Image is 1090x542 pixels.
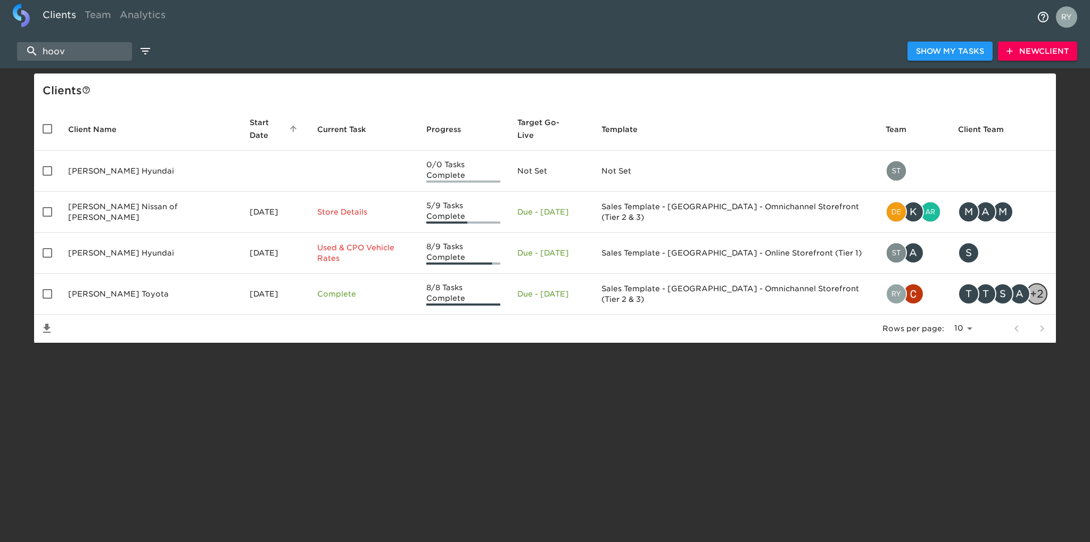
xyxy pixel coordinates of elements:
p: Complete [317,289,409,299]
button: Show My Tasks [907,42,993,61]
td: [DATE] [241,274,309,315]
td: [PERSON_NAME] Hyundai [60,151,241,192]
span: Client Name [68,123,130,136]
td: [PERSON_NAME] Hyundai [60,233,241,274]
div: snavarra@hoodautogroup.com [958,242,1047,264]
p: Due - [DATE] [517,289,584,299]
img: logo [13,4,30,27]
span: Team [886,123,920,136]
img: ryan.dale@roadster.com [887,284,906,303]
button: Save List [34,316,60,341]
td: Sales Template - [GEOGRAPHIC_DATA] - Omnichannel Storefront (Tier 2 & 3) [593,274,877,315]
td: 5/9 Tasks Complete [418,192,509,233]
div: TNIEVES@HOOVERTOYOTA.COM, tnieves@hoovertoyota.com, speeples@hoovertoyota.com, acreveling@chumney... [958,283,1047,305]
img: christopher.mccarthy@roadster.com [904,284,923,303]
p: Store Details [317,207,409,217]
div: steve.robinson@cdk.com, austin.branch@cdk.com [886,242,941,264]
img: steve.robinson@cdk.com [887,161,906,180]
div: steve.robinson@cdk.com [886,160,941,182]
td: [DATE] [241,233,309,274]
td: Not Set [509,151,593,192]
img: ari.frost@roadster.com [921,202,940,221]
span: Current Task [317,123,380,136]
span: Template [601,123,651,136]
img: derek.evans@cdk.com [887,202,906,221]
div: T [958,283,979,305]
div: derek.evans@cdk.com, kendra.zellner@roadster.com, ari.frost@roadster.com [886,201,941,223]
td: [DATE] [241,192,309,233]
p: Used & CPO Vehicle Rates [317,242,409,264]
div: A [1009,283,1030,305]
div: M [958,201,979,223]
td: [PERSON_NAME] Nissan of [PERSON_NAME] [60,192,241,233]
span: Calculated based on the start date and the duration of all Tasks contained in this Hub. [517,116,571,142]
div: M [992,201,1013,223]
div: Client s [43,82,1052,99]
div: A [975,201,996,223]
td: Sales Template - [GEOGRAPHIC_DATA] - Online Storefront (Tier 1) [593,233,877,274]
td: Not Set [593,151,877,192]
select: rows per page [948,321,976,336]
div: mreeves@bentonautogroup.com, adenmark@bentonautogroup.com, mrodgers@bentonautogroup.com [958,201,1047,223]
div: K [903,201,924,223]
img: Profile [1056,6,1077,28]
a: Clients [38,4,80,30]
td: [PERSON_NAME] Toyota [60,274,241,315]
p: Rows per page: [882,323,944,334]
button: NewClient [998,42,1077,61]
span: Show My Tasks [916,45,984,58]
td: Sales Template - [GEOGRAPHIC_DATA] - Omnichannel Storefront (Tier 2 & 3) [593,192,877,233]
span: Target Go-Live [517,116,584,142]
span: Progress [426,123,475,136]
div: T [975,283,996,305]
div: ryan.dale@roadster.com, christopher.mccarthy@roadster.com [886,283,941,305]
div: S [958,242,979,264]
input: search [17,42,132,61]
a: Analytics [115,4,170,30]
span: Start Date [250,116,300,142]
svg: This is a list of all of your clients and clients shared with you [82,86,90,94]
td: 8/8 Tasks Complete [418,274,509,315]
div: A [903,242,924,264]
td: 8/9 Tasks Complete [418,233,509,274]
div: S [992,283,1013,305]
span: This is the next Task in this Hub that should be completed [317,123,366,136]
span: Client Team [958,123,1018,136]
div: + 2 [1026,283,1047,305]
td: 0/0 Tasks Complete [418,151,509,192]
img: steve.robinson@cdk.com [887,243,906,262]
button: edit [136,42,154,60]
table: enhanced table [34,108,1056,343]
span: New Client [1006,45,1069,58]
a: Team [80,4,115,30]
p: Due - [DATE] [517,248,584,258]
p: Due - [DATE] [517,207,584,217]
button: notifications [1030,4,1056,30]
